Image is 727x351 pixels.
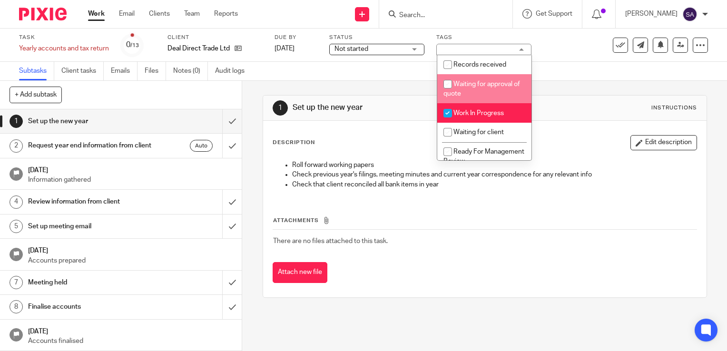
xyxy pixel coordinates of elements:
[28,114,151,128] h1: Set up the new year
[149,9,170,19] a: Clients
[19,62,54,80] a: Subtasks
[630,135,697,150] button: Edit description
[273,218,319,223] span: Attachments
[88,9,105,19] a: Work
[682,7,698,22] img: svg%3E
[334,46,368,52] span: Not started
[10,87,62,103] button: + Add subtask
[61,62,104,80] a: Client tasks
[126,39,139,50] div: 0
[443,148,524,165] span: Ready For Management Review
[190,140,213,152] div: Auto
[28,256,233,265] p: Accounts prepared
[28,324,233,336] h1: [DATE]
[28,163,233,175] h1: [DATE]
[536,10,572,17] span: Get Support
[10,139,23,153] div: 2
[28,336,233,346] p: Accounts finalised
[398,11,484,20] input: Search
[130,43,139,48] small: /13
[28,244,233,255] h1: [DATE]
[651,104,697,112] div: Instructions
[436,34,531,41] label: Tags
[28,195,151,209] h1: Review information from client
[28,175,233,185] p: Information gathered
[10,220,23,233] div: 5
[28,138,151,153] h1: Request year end information from client
[443,81,520,97] span: Waiting for approval of quote
[145,62,166,80] a: Files
[119,9,135,19] a: Email
[111,62,138,80] a: Emails
[167,44,230,53] p: Deal Direct Trade Ltd
[273,238,388,244] span: There are no files attached to this task.
[329,34,424,41] label: Status
[275,34,317,41] label: Due by
[28,275,151,290] h1: Meeting held
[19,8,67,20] img: Pixie
[10,115,23,128] div: 1
[215,62,252,80] a: Audit logs
[28,300,151,314] h1: Finalise accounts
[173,62,208,80] a: Notes (0)
[273,100,288,116] div: 1
[275,45,295,52] span: [DATE]
[19,34,109,41] label: Task
[273,262,327,283] button: Attach new file
[453,129,504,136] span: Waiting for client
[10,300,23,313] div: 8
[292,170,697,179] p: Check previous year's filings, meeting minutes and current year correspondence for any relevant info
[19,44,109,53] div: Yearly accounts and tax return
[293,103,505,113] h1: Set up the new year
[184,9,200,19] a: Team
[28,219,151,234] h1: Set up meeting email
[273,139,315,146] p: Description
[625,9,678,19] p: [PERSON_NAME]
[292,180,697,189] p: Check that client reconciled all bank items in year
[214,9,238,19] a: Reports
[10,276,23,289] div: 7
[453,110,504,117] span: Work In Progress
[453,61,506,68] span: Records received
[292,160,697,170] p: Roll forward working papers
[10,195,23,209] div: 4
[167,34,263,41] label: Client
